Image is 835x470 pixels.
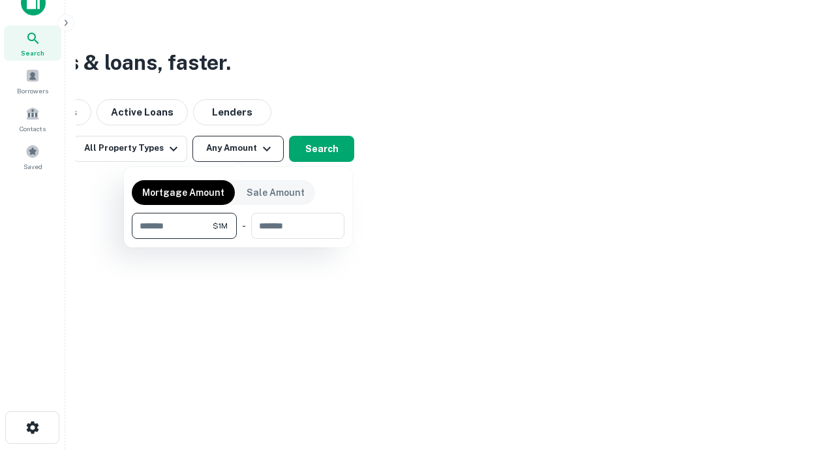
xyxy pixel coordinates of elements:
[770,366,835,428] iframe: Chat Widget
[247,185,305,200] p: Sale Amount
[213,220,228,232] span: $1M
[242,213,246,239] div: -
[142,185,224,200] p: Mortgage Amount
